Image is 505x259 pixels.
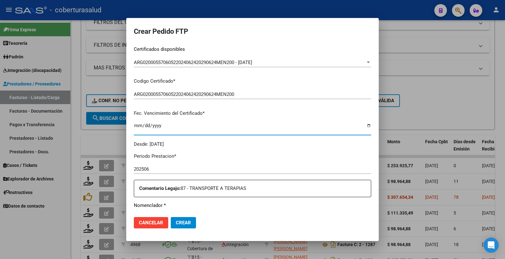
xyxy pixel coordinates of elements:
span: Cancelar [139,220,163,226]
p: Certificados disponibles [134,46,371,53]
strong: Comentario Legajo: [139,185,181,191]
div: Open Intercom Messenger [484,238,499,253]
span: Crear [176,220,191,226]
div: Desde: [DATE] [134,141,371,148]
p: Fec. Vencimiento del Certificado [134,110,371,117]
button: Crear [171,217,196,228]
p: Periodo Prestacion [134,153,371,160]
button: Cancelar [134,217,168,228]
span: ARG02000557060522024062420290624MEN200 - [DATE] [134,60,252,65]
p: Nomenclador * [134,202,371,209]
p: 87 - TRANSPORTE A TERAPIAS [139,185,371,192]
h2: Crear Pedido FTP [134,26,371,38]
p: Codigo Certificado [134,78,371,85]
